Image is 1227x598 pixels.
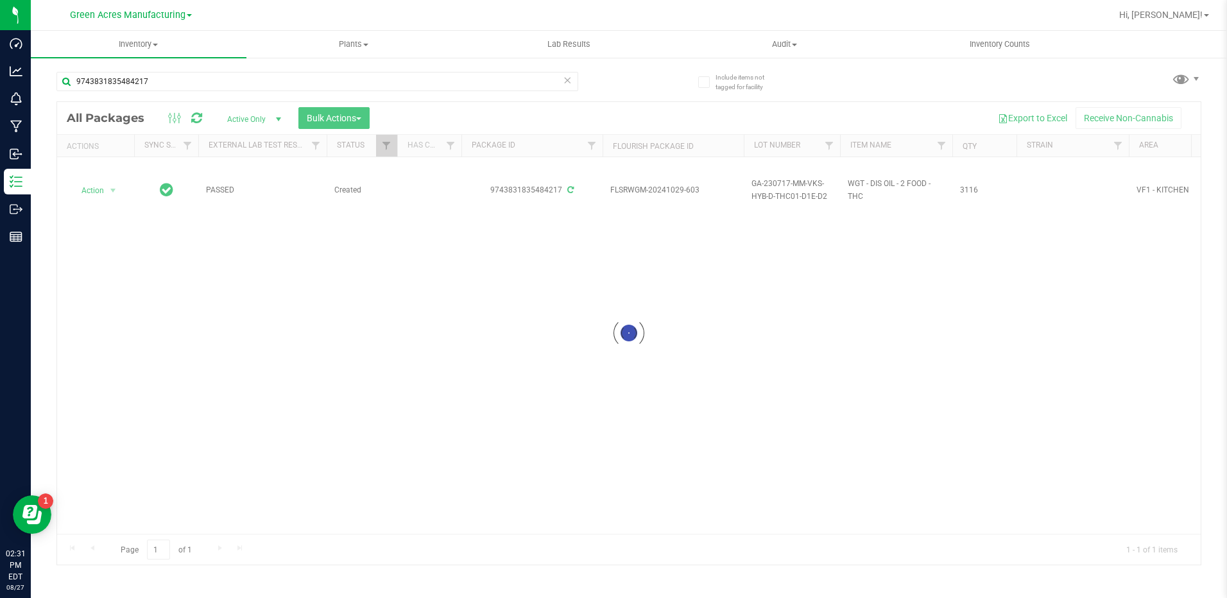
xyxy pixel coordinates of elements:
[246,31,462,58] a: Plants
[13,495,51,534] iframe: Resource center
[952,38,1047,50] span: Inventory Counts
[10,203,22,216] inline-svg: Outbound
[530,38,608,50] span: Lab Results
[678,38,892,50] span: Audit
[6,548,25,583] p: 02:31 PM EDT
[38,493,53,509] iframe: Resource center unread badge
[247,38,461,50] span: Plants
[10,65,22,78] inline-svg: Analytics
[563,72,572,89] span: Clear
[716,73,780,92] span: Include items not tagged for facility
[10,230,22,243] inline-svg: Reports
[10,120,22,133] inline-svg: Manufacturing
[10,92,22,105] inline-svg: Monitoring
[31,38,246,50] span: Inventory
[1119,10,1203,20] span: Hi, [PERSON_NAME]!
[70,10,185,21] span: Green Acres Manufacturing
[31,31,246,58] a: Inventory
[892,31,1108,58] a: Inventory Counts
[10,37,22,50] inline-svg: Dashboard
[461,31,677,58] a: Lab Results
[6,583,25,592] p: 08/27
[677,31,893,58] a: Audit
[56,72,578,91] input: Search Package ID, Item Name, SKU, Lot or Part Number...
[10,148,22,160] inline-svg: Inbound
[10,175,22,188] inline-svg: Inventory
